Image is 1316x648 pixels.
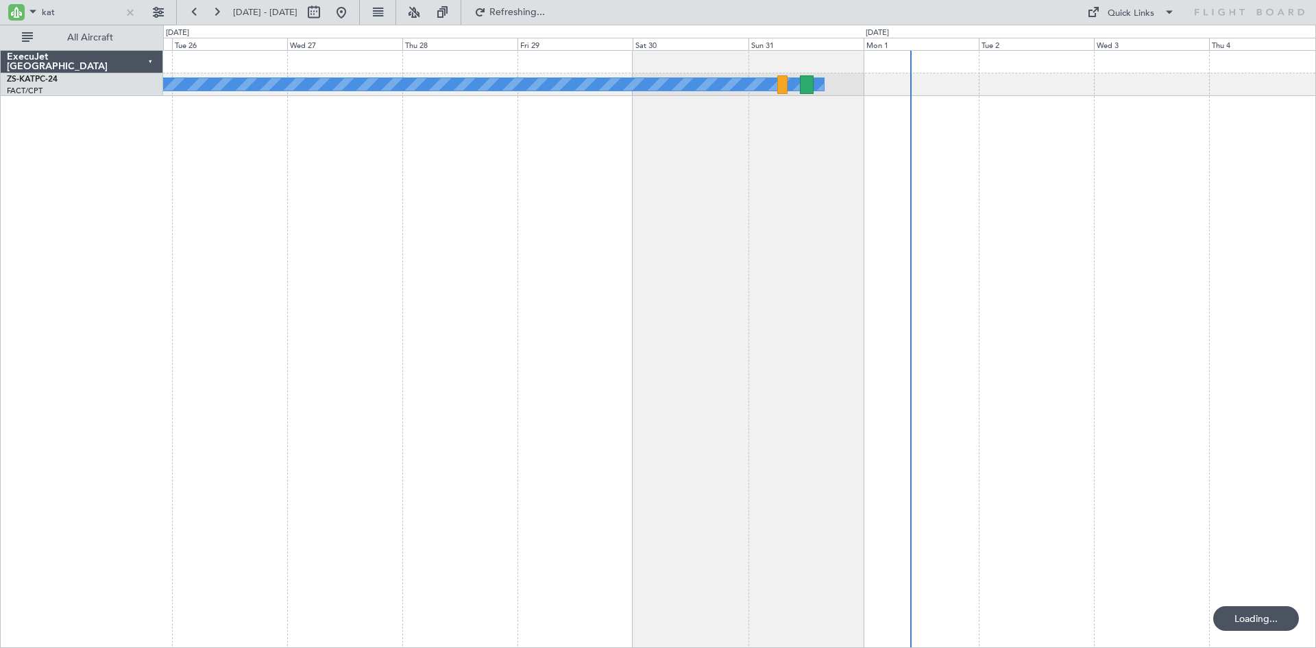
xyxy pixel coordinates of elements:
[866,27,889,39] div: [DATE]
[287,38,402,50] div: Wed 27
[489,8,546,17] span: Refreshing...
[517,38,633,50] div: Fri 29
[1213,606,1299,631] div: Loading...
[172,38,287,50] div: Tue 26
[864,38,979,50] div: Mon 1
[7,86,42,96] a: FACT/CPT
[979,38,1094,50] div: Tue 2
[166,27,189,39] div: [DATE]
[7,75,35,84] span: ZS-KAT
[1080,1,1182,23] button: Quick Links
[468,1,550,23] button: Refreshing...
[402,38,517,50] div: Thu 28
[1094,38,1209,50] div: Wed 3
[233,6,297,19] span: [DATE] - [DATE]
[7,75,58,84] a: ZS-KATPC-24
[15,27,149,49] button: All Aircraft
[748,38,864,50] div: Sun 31
[633,38,748,50] div: Sat 30
[42,2,121,23] input: A/C (Reg. or Type)
[1108,7,1154,21] div: Quick Links
[36,33,145,43] span: All Aircraft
